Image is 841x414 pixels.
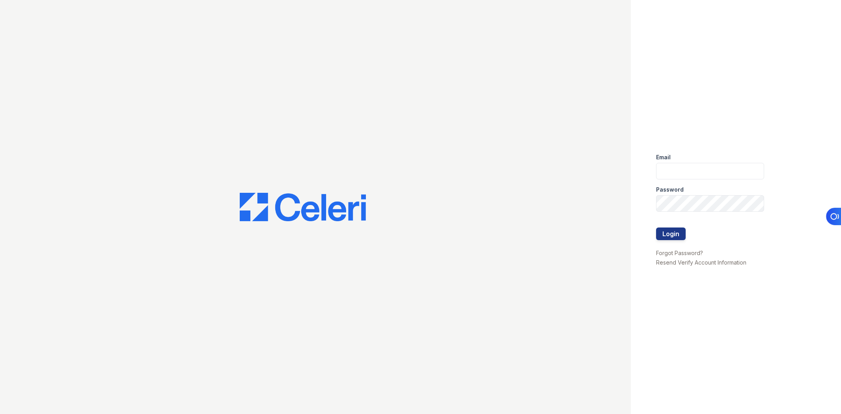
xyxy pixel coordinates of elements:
[656,186,684,194] label: Password
[656,228,686,240] button: Login
[656,250,703,256] a: Forgot Password?
[240,193,366,221] img: CE_Logo_Blue-a8612792a0a2168367f1c8372b55b34899dd931a85d93a1a3d3e32e68fde9ad4.png
[656,153,671,161] label: Email
[656,259,746,266] a: Resend Verify Account Information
